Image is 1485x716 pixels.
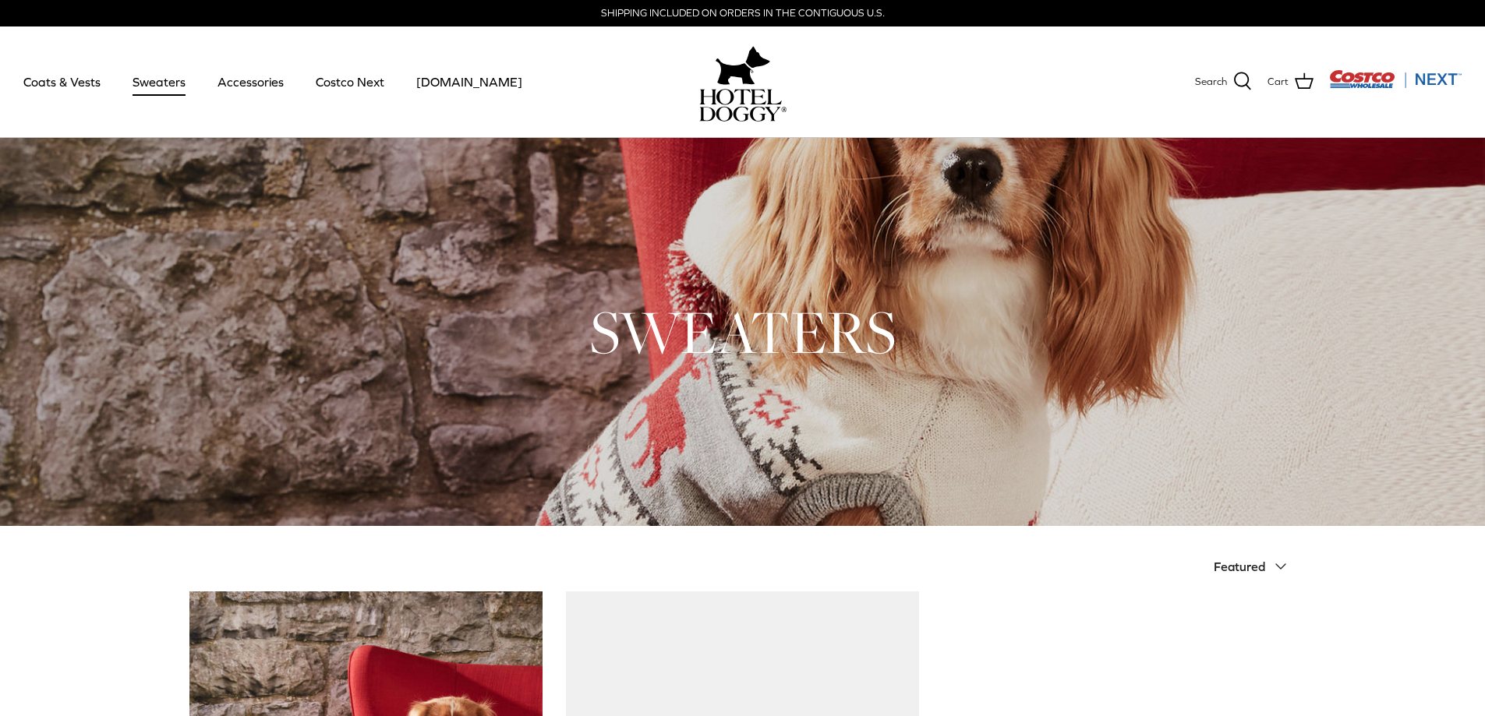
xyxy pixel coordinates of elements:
a: Costco Next [302,55,398,108]
button: Featured [1214,549,1296,584]
img: hoteldoggycom [699,89,787,122]
a: [DOMAIN_NAME] [402,55,536,108]
span: Cart [1268,74,1289,90]
a: Visit Costco Next [1329,79,1462,91]
a: Coats & Vests [9,55,115,108]
span: Search [1195,74,1227,90]
a: Accessories [203,55,298,108]
a: Cart [1268,72,1314,92]
img: hoteldoggy.com [716,42,770,89]
span: Featured [1214,559,1265,573]
a: Sweaters [118,55,200,108]
a: Search [1195,72,1252,92]
h1: SWEATERS [189,294,1296,370]
a: hoteldoggy.com hoteldoggycom [699,42,787,122]
img: Costco Next [1329,69,1462,89]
